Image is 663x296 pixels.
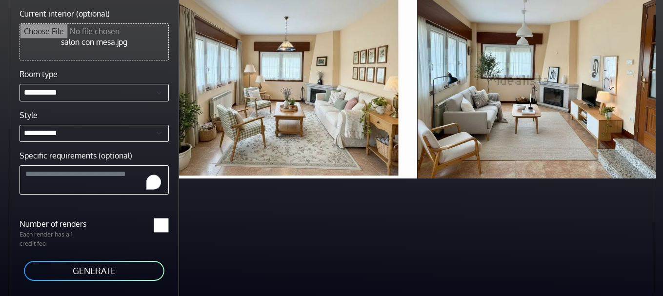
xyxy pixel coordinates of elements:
[20,8,110,20] label: Current interior (optional)
[23,260,165,282] button: GENERATE
[20,109,38,121] label: Style
[20,165,169,195] textarea: To enrich screen reader interactions, please activate Accessibility in Grammarly extension settings
[20,68,58,80] label: Room type
[14,230,94,248] p: Each render has a 1 credit fee
[14,218,94,230] label: Number of renders
[20,150,132,161] label: Specific requirements (optional)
